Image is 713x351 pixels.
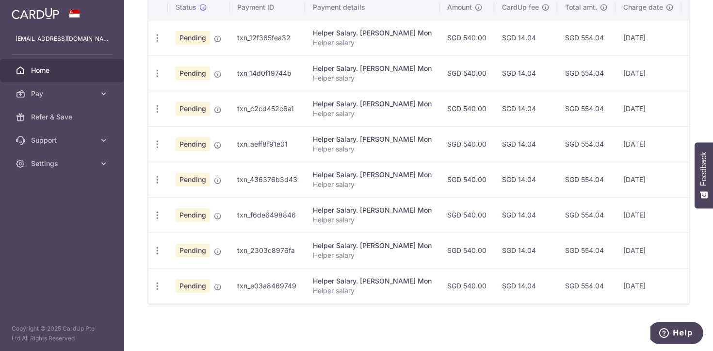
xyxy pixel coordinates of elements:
td: SGD 14.04 [494,197,557,233]
div: Helper Salary. [PERSON_NAME] Mon [313,99,432,109]
td: SGD 540.00 [439,162,494,197]
td: txn_f6de6498846 [229,197,305,233]
span: CardUp fee [502,2,539,12]
td: [DATE] [616,162,681,197]
span: Charge date [623,2,663,12]
div: Helper Salary. [PERSON_NAME] Mon [313,170,432,180]
td: SGD 540.00 [439,268,494,303]
div: Helper Salary. [PERSON_NAME] Mon [313,134,432,144]
td: SGD 554.04 [557,126,616,162]
td: SGD 554.04 [557,91,616,126]
td: txn_14d0f19744b [229,55,305,91]
div: Helper Salary. [PERSON_NAME] Mon [313,205,432,215]
td: SGD 540.00 [439,126,494,162]
span: Status [176,2,196,12]
td: SGD 14.04 [494,91,557,126]
td: txn_2303c8976fa [229,233,305,268]
p: [EMAIL_ADDRESS][DOMAIN_NAME] [16,34,109,44]
td: SGD 540.00 [439,233,494,268]
td: SGD 14.04 [494,162,557,197]
td: SGD 554.04 [557,233,616,268]
span: Pending [176,244,210,257]
td: [DATE] [616,197,681,233]
td: SGD 540.00 [439,91,494,126]
td: txn_e03a8469749 [229,268,305,303]
td: [DATE] [616,233,681,268]
div: Helper Salary. [PERSON_NAME] Mon [313,276,432,286]
p: Helper salary [313,286,432,296]
span: Support [31,135,95,145]
button: Feedback - Show survey [695,142,713,208]
p: Helper salary [313,215,432,225]
span: Pending [176,279,210,293]
p: Helper salary [313,251,432,260]
span: Home [31,66,95,75]
span: Pending [176,173,210,186]
td: SGD 14.04 [494,233,557,268]
span: Total amt. [565,2,597,12]
div: Helper Salary. [PERSON_NAME] Mon [313,64,432,73]
td: txn_436376b3d43 [229,162,305,197]
p: Helper salary [313,73,432,83]
span: Amount [447,2,472,12]
span: Refer & Save [31,112,95,122]
td: [DATE] [616,126,681,162]
p: Helper salary [313,38,432,48]
td: [DATE] [616,91,681,126]
td: txn_12f365fea32 [229,20,305,55]
td: txn_aeff8f91e01 [229,126,305,162]
span: Pay [31,89,95,99]
td: txn_c2cd452c6a1 [229,91,305,126]
td: SGD 554.04 [557,162,616,197]
td: SGD 14.04 [494,126,557,162]
td: SGD 14.04 [494,268,557,303]
img: CardUp [12,8,59,19]
span: Feedback [699,152,708,186]
span: Pending [176,67,210,80]
span: Pending [176,102,210,116]
td: SGD 554.04 [557,197,616,233]
div: Helper Salary. [PERSON_NAME] Mon [313,241,432,251]
td: [DATE] [616,268,681,303]
div: Helper Salary. [PERSON_NAME] Mon [313,28,432,38]
td: SGD 540.00 [439,20,494,55]
iframe: Opens a widget where you can find more information [650,322,703,346]
td: [DATE] [616,20,681,55]
td: [DATE] [616,55,681,91]
td: SGD 554.04 [557,55,616,91]
span: Pending [176,31,210,45]
p: Helper salary [313,180,432,189]
p: Helper salary [313,109,432,118]
td: SGD 14.04 [494,55,557,91]
td: SGD 540.00 [439,55,494,91]
td: SGD 540.00 [439,197,494,233]
td: SGD 554.04 [557,268,616,303]
td: SGD 14.04 [494,20,557,55]
span: Settings [31,159,95,168]
span: Pending [176,208,210,222]
p: Helper salary [313,144,432,154]
td: SGD 554.04 [557,20,616,55]
span: Pending [176,137,210,151]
